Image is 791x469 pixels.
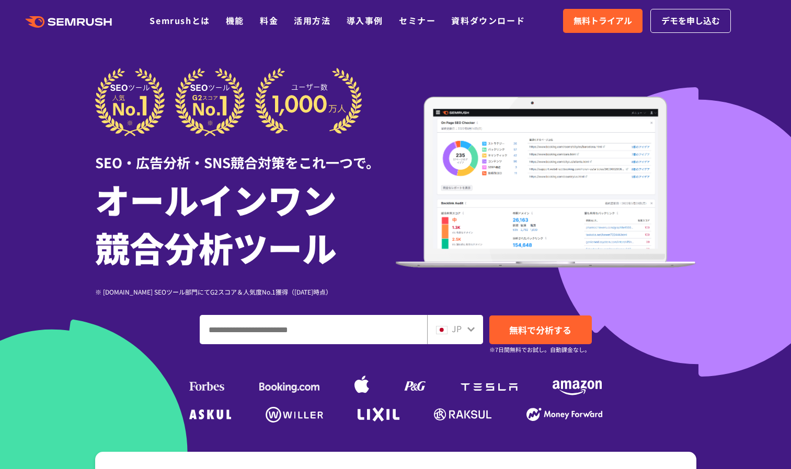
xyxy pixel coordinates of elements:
div: SEO・広告分析・SNS競合対策をこれ一つで。 [95,136,396,172]
a: デモを申し込む [650,9,731,33]
span: 無料トライアル [574,14,632,28]
div: ※ [DOMAIN_NAME] SEOツール部門にてG2スコア＆人気度No.1獲得（[DATE]時点） [95,287,396,297]
a: 機能 [226,14,244,27]
a: 導入事例 [347,14,383,27]
small: ※7日間無料でお試し。自動課金なし。 [489,345,590,355]
a: 無料トライアル [563,9,643,33]
span: 無料で分析する [509,323,571,336]
a: 活用方法 [294,14,330,27]
a: 無料で分析する [489,315,592,344]
input: ドメイン、キーワードまたはURLを入力してください [200,315,427,344]
a: セミナー [399,14,435,27]
a: 資料ダウンロード [451,14,525,27]
a: Semrushとは [150,14,210,27]
span: JP [452,322,462,335]
a: 料金 [260,14,278,27]
h1: オールインワン 競合分析ツール [95,175,396,271]
span: デモを申し込む [661,14,720,28]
